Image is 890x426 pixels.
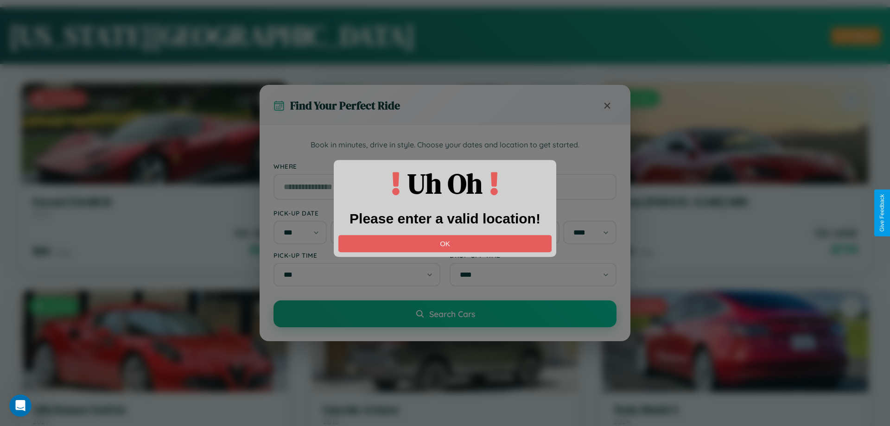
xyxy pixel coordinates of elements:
[273,209,440,217] label: Pick-up Date
[273,139,617,151] p: Book in minutes, drive in style. Choose your dates and location to get started.
[450,209,617,217] label: Drop-off Date
[429,309,475,319] span: Search Cars
[273,162,617,170] label: Where
[450,251,617,259] label: Drop-off Time
[290,98,400,113] h3: Find Your Perfect Ride
[273,251,440,259] label: Pick-up Time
